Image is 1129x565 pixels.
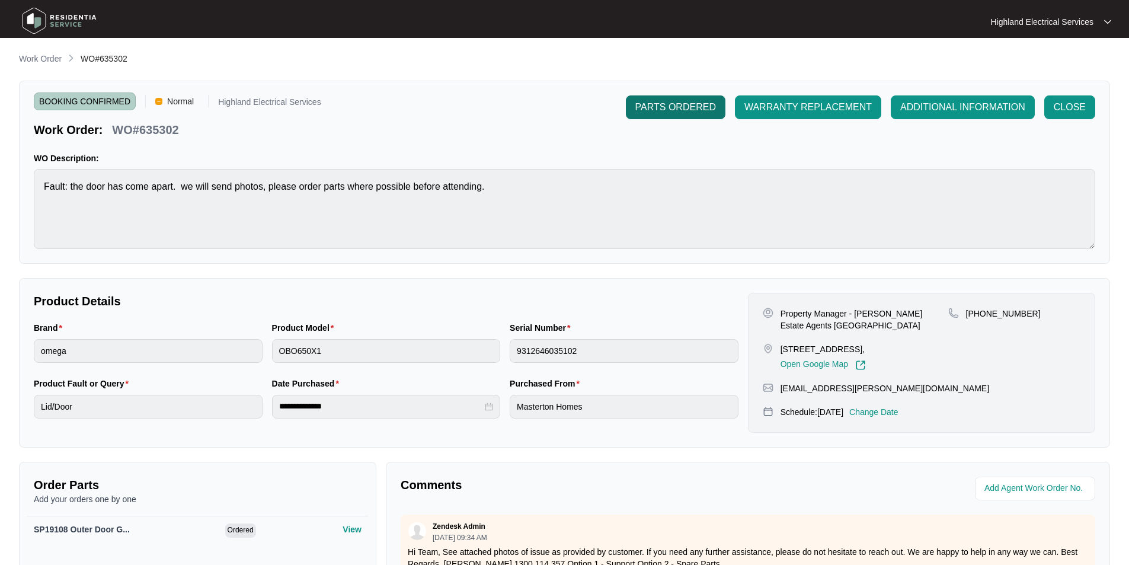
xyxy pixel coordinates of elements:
[155,98,162,105] img: Vercel Logo
[781,343,866,355] p: [STREET_ADDRESS],
[34,477,362,493] p: Order Parts
[34,169,1095,249] textarea: Fault: the door has come apart. we will send photos, please order parts where possible before att...
[763,308,773,318] img: user-pin
[1104,19,1111,25] img: dropdown arrow
[343,523,362,535] p: View
[510,378,584,390] label: Purchased From
[162,92,199,110] span: Normal
[34,322,67,334] label: Brand
[1054,100,1086,114] span: CLOSE
[763,343,773,354] img: map-pin
[34,493,362,505] p: Add your orders one by one
[34,378,133,390] label: Product Fault or Query
[19,53,62,65] p: Work Order
[984,481,1088,496] input: Add Agent Work Order No.
[744,100,872,114] span: WARRANTY REPLACEMENT
[948,308,959,318] img: map-pin
[34,152,1095,164] p: WO Description:
[781,406,843,418] p: Schedule: [DATE]
[34,395,263,419] input: Product Fault or Query
[849,406,898,418] p: Change Date
[990,16,1093,28] p: Highland Electrical Services
[763,406,773,417] img: map-pin
[855,360,866,371] img: Link-External
[891,95,1035,119] button: ADDITIONAL INFORMATION
[401,477,740,493] p: Comments
[112,122,178,138] p: WO#635302
[272,322,339,334] label: Product Model
[966,308,1041,320] p: [PHONE_NUMBER]
[781,308,948,331] p: Property Manager - [PERSON_NAME] Estate Agents [GEOGRAPHIC_DATA]
[510,322,575,334] label: Serial Number
[66,53,76,63] img: chevron-right
[763,382,773,393] img: map-pin
[34,339,263,363] input: Brand
[34,122,103,138] p: Work Order:
[510,339,738,363] input: Serial Number
[272,378,344,390] label: Date Purchased
[272,339,501,363] input: Product Model
[735,95,881,119] button: WARRANTY REPLACEMENT
[635,100,716,114] span: PARTS ORDERED
[781,382,989,394] p: [EMAIL_ADDRESS][PERSON_NAME][DOMAIN_NAME]
[34,92,136,110] span: BOOKING CONFIRMED
[781,360,866,371] a: Open Google Map
[34,525,130,534] span: SP19108 Outer Door G...
[510,395,738,419] input: Purchased From
[433,522,485,531] p: Zendesk Admin
[34,293,738,309] p: Product Details
[433,534,487,541] p: [DATE] 09:34 AM
[626,95,725,119] button: PARTS ORDERED
[279,400,483,413] input: Date Purchased
[18,3,101,39] img: residentia service logo
[408,522,426,540] img: user.svg
[81,54,127,63] span: WO#635302
[218,98,321,110] p: Highland Electrical Services
[1044,95,1095,119] button: CLOSE
[17,53,64,66] a: Work Order
[900,100,1025,114] span: ADDITIONAL INFORMATION
[225,523,256,538] span: Ordered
